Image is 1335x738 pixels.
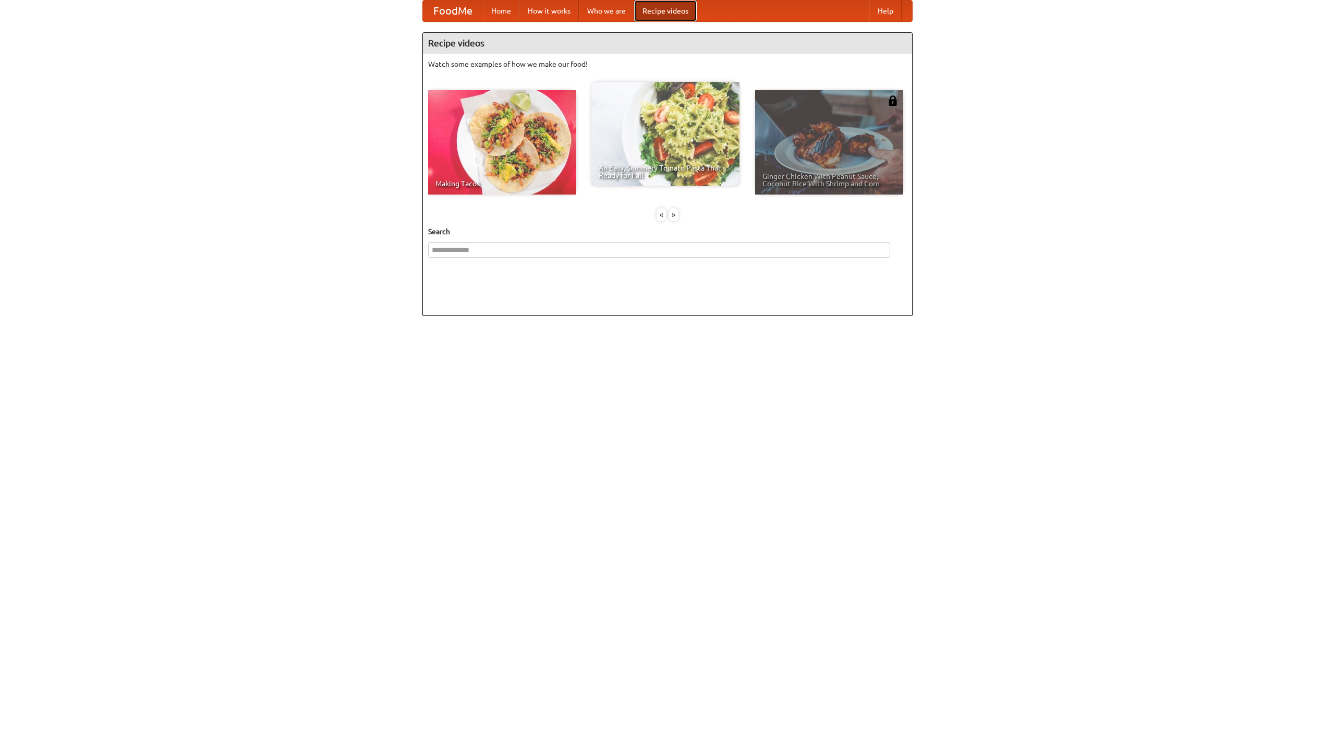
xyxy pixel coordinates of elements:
p: Watch some examples of how we make our food! [428,59,907,69]
span: Making Tacos [435,180,569,187]
a: Who we are [579,1,634,21]
a: Making Tacos [428,90,576,195]
span: An Easy, Summery Tomato Pasta That's Ready for Fall [599,164,732,179]
a: An Easy, Summery Tomato Pasta That's Ready for Fall [591,82,739,186]
a: How it works [519,1,579,21]
div: » [669,208,678,221]
img: 483408.png [888,95,898,106]
a: Recipe videos [634,1,697,21]
a: Home [483,1,519,21]
h5: Search [428,226,907,237]
a: Help [869,1,902,21]
a: FoodMe [423,1,483,21]
h4: Recipe videos [423,33,912,54]
div: « [657,208,666,221]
